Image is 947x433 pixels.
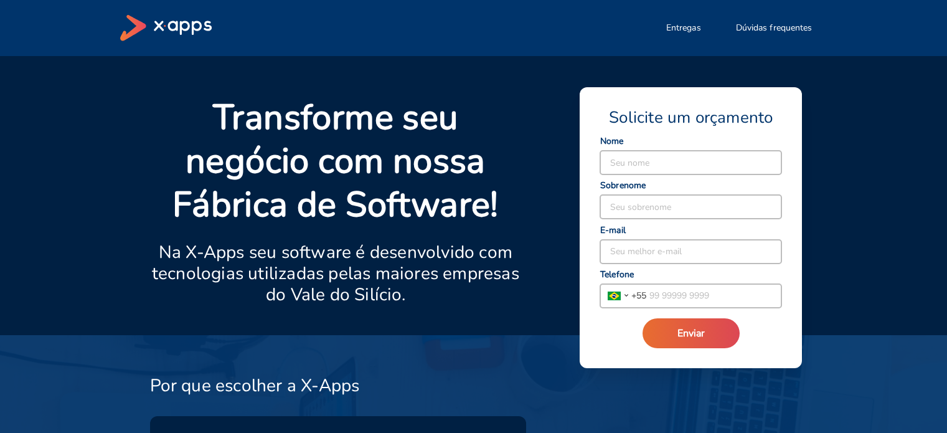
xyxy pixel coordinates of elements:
input: Seu melhor e-mail [600,240,781,264]
span: Entregas [666,22,701,34]
span: Enviar [677,326,705,340]
h3: Por que escolher a X-Apps [150,375,360,396]
button: Enviar [643,318,740,348]
input: 99 99999 9999 [646,284,781,308]
span: Solicite um orçamento [609,107,773,128]
p: Transforme seu negócio com nossa Fábrica de Software! [150,96,522,227]
span: + 55 [631,289,646,302]
span: Dúvidas frequentes [736,22,813,34]
input: Seu nome [600,151,781,174]
p: Na X-Apps seu software é desenvolvido com tecnologias utilizadas pelas maiores empresas do Vale d... [150,242,522,305]
button: Dúvidas frequentes [721,16,827,40]
button: Entregas [651,16,716,40]
input: Seu sobrenome [600,195,781,219]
